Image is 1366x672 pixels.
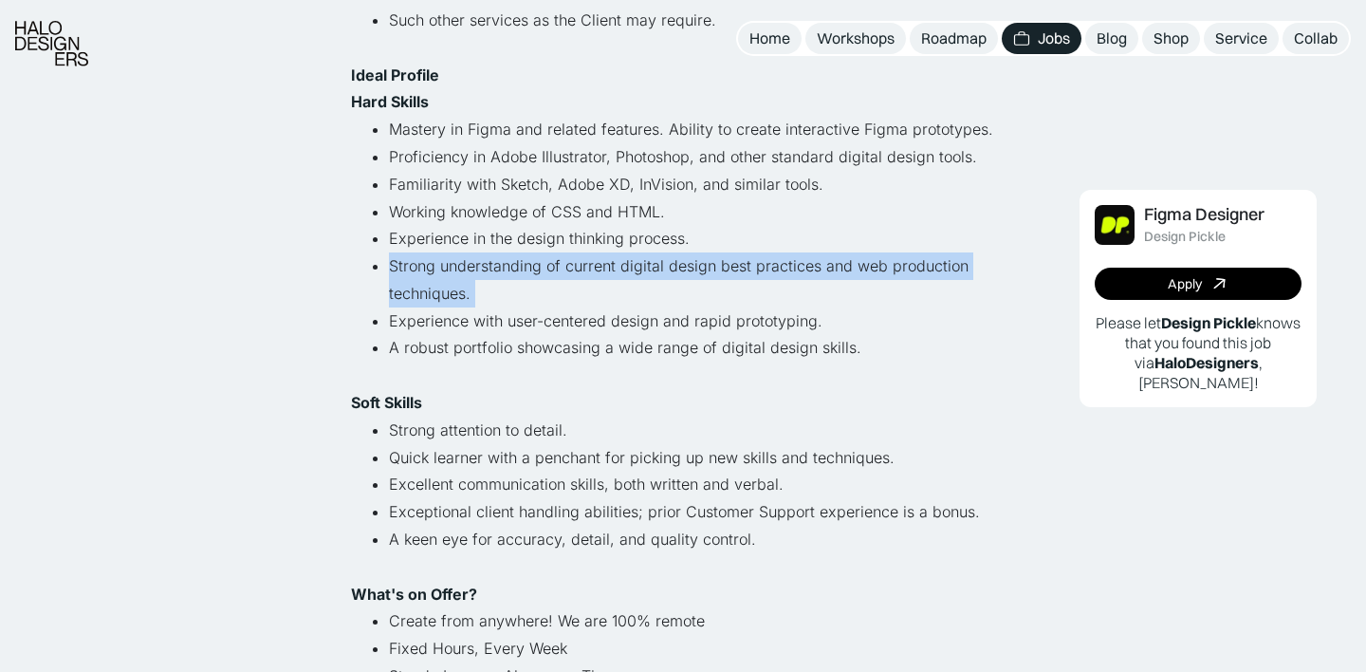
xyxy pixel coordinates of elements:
div: Workshops [817,28,895,48]
li: A keen eye for accuracy, detail, and quality control. [389,526,1015,581]
div: Figma Designer [1144,205,1264,225]
li: Create from anywhere! We are 100% remote [389,607,1015,635]
div: Home [749,28,790,48]
strong: Soft Skills [351,393,422,412]
div: Collab [1294,28,1338,48]
li: Quick learner with a penchant for picking up new skills and techniques. [389,444,1015,472]
li: Mastery in Figma and related features. Ability to create interactive Figma prototypes. [389,116,1015,143]
li: Such other services as the Client may require. [389,7,1015,62]
a: Shop [1142,23,1200,54]
li: Working knowledge of CSS and HTML. [389,198,1015,226]
a: Roadmap [910,23,998,54]
a: Jobs [1002,23,1081,54]
div: Design Pickle [1144,229,1226,245]
b: Design Pickle [1161,313,1256,332]
li: Fixed Hours, Every Week [389,635,1015,663]
li: Exceptional client handling abilities; prior Customer Support experience is a bonus. [389,498,1015,526]
a: Workshops [805,23,906,54]
strong: Ideal Profile Hard Skills [351,65,439,112]
a: Blog [1085,23,1138,54]
a: Collab [1283,23,1349,54]
div: Blog [1097,28,1127,48]
div: Shop [1154,28,1189,48]
li: Proficiency in Adobe Illustrator, Photoshop, and other standard digital design tools. [389,143,1015,171]
li: Experience in the design thinking process. [389,225,1015,252]
li: A robust portfolio showcasing a wide range of digital design skills. [389,334,1015,389]
div: Service [1215,28,1267,48]
a: Home [738,23,802,54]
li: Strong understanding of current digital design best practices and web production techniques. [389,252,1015,308]
li: Excellent communication skills, both written and verbal. [389,471,1015,498]
div: Apply [1168,276,1202,292]
li: Experience with user-centered design and rapid prototyping. [389,308,1015,335]
a: Service [1204,23,1279,54]
b: HaloDesigners [1154,353,1259,372]
div: Roadmap [921,28,987,48]
li: Familiarity with Sketch, Adobe XD, InVision, and similar tools. [389,171,1015,198]
a: Apply [1095,268,1301,300]
div: Jobs [1038,28,1070,48]
strong: What's on Offer? [351,585,477,604]
p: Please let knows that you found this job via , [PERSON_NAME]! [1095,313,1301,392]
img: Job Image [1095,205,1135,245]
li: Strong attention to detail. [389,417,1015,444]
